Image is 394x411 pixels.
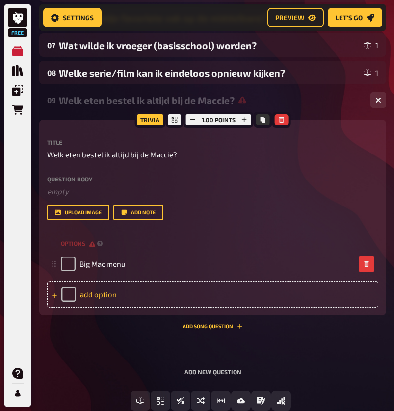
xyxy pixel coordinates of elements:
[183,323,243,329] button: Add Song question
[364,69,378,77] div: 1
[59,40,360,51] div: Wat wilde ik vroeger (basisschool) worden?
[47,281,378,308] div: add option
[126,353,300,383] div: Add new question
[59,95,363,106] div: Welk eten bestel ik altijd bij de Maccie?
[79,259,126,268] span: Big Mac menu
[47,139,378,145] label: Title
[211,391,231,411] button: Estimation Question
[151,391,170,411] button: Multiple Choice
[184,112,254,128] div: 1.00 points
[256,114,270,125] button: Copy
[47,96,55,104] div: 09
[61,239,95,248] span: options
[47,176,378,182] label: Question body
[231,391,251,411] button: Image Answer
[336,14,363,21] span: Let's go
[47,41,55,50] div: 07
[131,391,150,411] button: Free Text Input
[171,391,190,411] button: True / False
[251,391,271,411] button: Prose (Long text)
[9,30,26,36] span: Free
[59,67,360,78] div: Welke serie/film kan ik eindeloos opnieuw kijken?
[191,391,210,411] button: Sorting Question
[134,112,165,128] div: Trivia
[328,8,382,27] button: Let's go
[364,41,378,49] div: 1
[267,8,324,27] button: Preview
[47,205,109,220] button: upload image
[271,391,291,411] button: Offline Question
[47,68,55,77] div: 08
[47,149,177,160] span: Welk eten bestel ik altijd bij de Maccie?
[43,8,102,27] button: Settings
[113,205,163,220] button: Add note
[275,14,304,21] span: Preview
[63,14,94,21] span: Settings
